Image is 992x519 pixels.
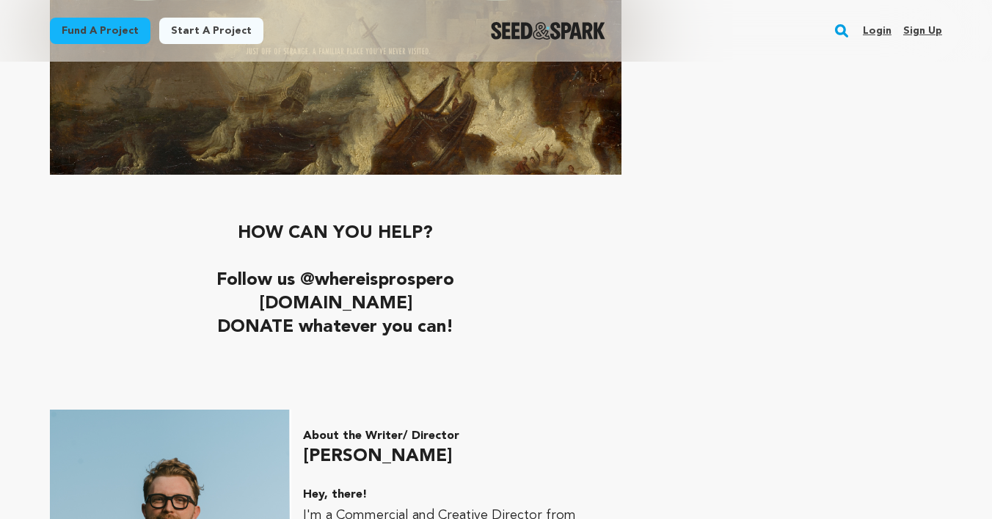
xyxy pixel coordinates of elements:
[50,486,621,504] h4: Hey, there!
[863,19,891,43] a: Login
[491,22,606,40] a: Seed&Spark Homepage
[216,272,454,289] strong: Follow us @whereisprospero
[217,319,453,336] strong: DONATE whatever you can!
[50,445,621,468] h2: [PERSON_NAME]
[50,18,150,44] a: Fund a project
[491,22,606,40] img: Seed&Spark Logo Dark Mode
[903,19,942,43] a: Sign up
[259,295,412,313] strong: [DOMAIN_NAME]
[238,225,433,242] strong: HOW CAN YOU HELP?
[159,18,263,44] a: Start a project
[50,427,621,445] h4: About the Writer/ Director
